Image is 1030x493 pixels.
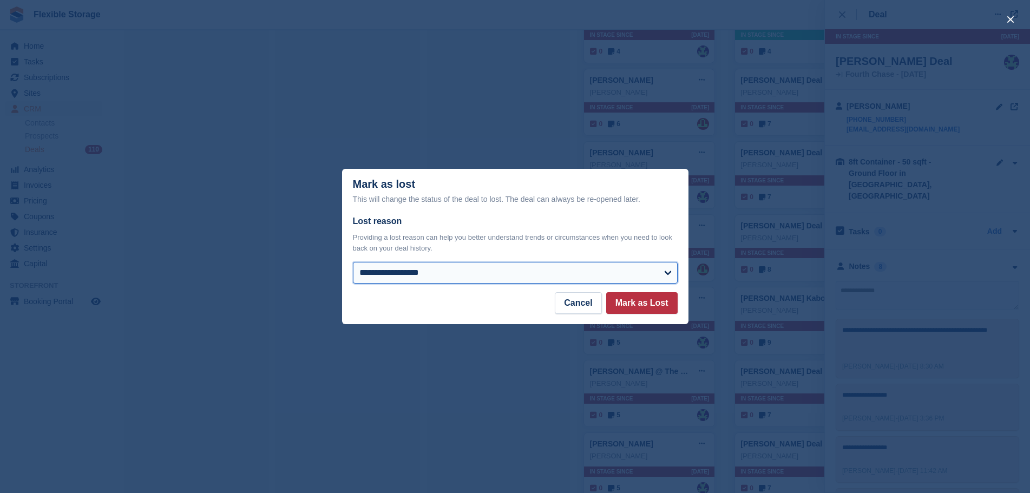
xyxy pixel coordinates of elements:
label: Lost reason [353,215,678,228]
div: This will change the status of the deal to lost. The deal can always be re-opened later. [353,193,678,206]
p: Providing a lost reason can help you better understand trends or circumstances when you need to l... [353,232,678,253]
button: Cancel [555,292,601,314]
button: Mark as Lost [606,292,678,314]
div: Mark as lost [353,178,678,206]
button: close [1002,11,1019,28]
